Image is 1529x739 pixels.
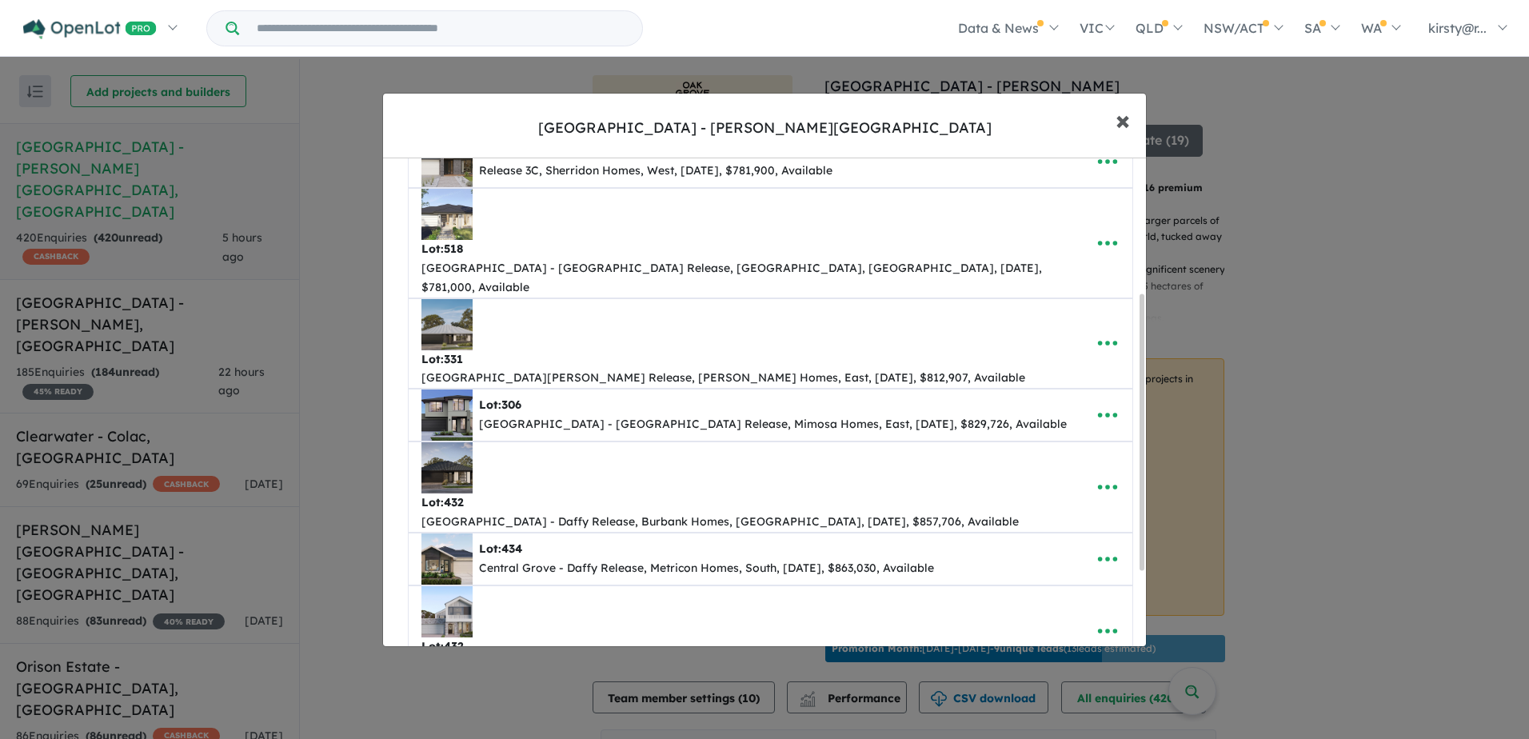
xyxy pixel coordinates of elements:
[501,397,521,412] span: 306
[421,259,1070,298] div: [GEOGRAPHIC_DATA] - [GEOGRAPHIC_DATA] Release, [GEOGRAPHIC_DATA], [GEOGRAPHIC_DATA], [DATE], $781...
[421,495,464,509] b: Lot:
[479,397,521,412] b: Lot:
[479,162,832,181] div: Release 3C, Sherridon Homes, West, [DATE], $781,900, Available
[538,118,992,138] div: [GEOGRAPHIC_DATA] - [PERSON_NAME][GEOGRAPHIC_DATA]
[444,352,463,366] span: 331
[479,559,934,578] div: Central Grove - Daffy Release, Metricon Homes, South, [DATE], $863,030, Available
[421,242,463,256] b: Lot:
[421,369,1025,388] div: [GEOGRAPHIC_DATA][PERSON_NAME] Release, [PERSON_NAME] Homes, East, [DATE], $812,907, Available
[421,136,473,187] img: Oak%20Grove%20Estate%20-%20Clyde%20North%20-%20Lot%20338___1759980058.jpeg
[421,442,473,493] img: Oak%20Grove%20Estate%20-%20Clyde%20North%20-%20Lot%20432___1756446244.jpeg
[444,495,464,509] span: 432
[421,639,464,653] b: Lot:
[444,242,463,256] span: 518
[501,541,522,556] span: 434
[1116,102,1130,137] span: ×
[1428,20,1487,36] span: kirsty@r...
[421,352,463,366] b: Lot:
[421,533,473,585] img: Oak%20Grove%20Estate%20-%20Clyde%20North%20-%20Lot%20434___1748500737.jpg
[421,586,473,637] img: Oak%20Grove%20Estate%20-%20Clyde%20North%20-%20Lot%20432___1754029866.png
[421,299,473,350] img: Oak%20Grove%20Estate%20-%20Clyde%20North%20-%20Lot%20331___1760068158.png
[479,541,522,556] b: Lot:
[421,513,1019,532] div: [GEOGRAPHIC_DATA] - Daffy Release, Burbank Homes, [GEOGRAPHIC_DATA], [DATE], $857,706, Available
[23,19,157,39] img: Openlot PRO Logo White
[479,415,1067,434] div: [GEOGRAPHIC_DATA] - [GEOGRAPHIC_DATA] Release, Mimosa Homes, East, [DATE], $829,726, Available
[501,145,521,159] span: 338
[444,639,464,653] span: 432
[242,11,639,46] input: Try estate name, suburb, builder or developer
[421,189,473,240] img: Oak%20Grove%20Estate%20-%20Clyde%20North%20-%20Lot%20518___1756472413.jpeg
[479,145,521,159] b: Lot:
[421,389,473,441] img: Oak%20Grove%20Estate%20-%20Clyde%20North%20-%20Lot%20306___1756446150.jpeg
